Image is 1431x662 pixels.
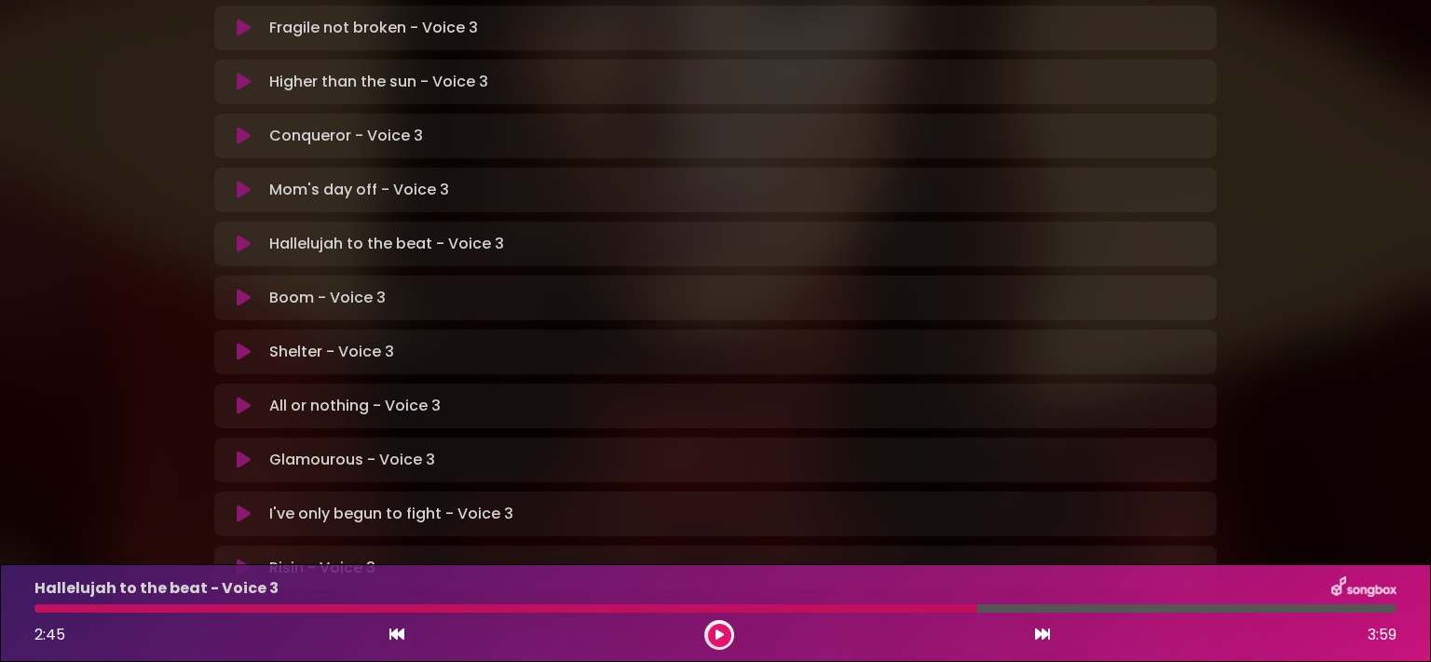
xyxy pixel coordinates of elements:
p: Glamourous - Voice 3 [269,449,435,471]
p: Mom's day off - Voice 3 [269,179,449,201]
p: Risin - Voice 3 [269,557,375,579]
p: Conqueror - Voice 3 [269,125,423,147]
p: Higher than the sun - Voice 3 [269,71,488,93]
p: Hallelujah to the beat - Voice 3 [34,577,279,600]
p: Fragile not broken - Voice 3 [269,17,478,39]
p: Shelter - Voice 3 [269,341,394,363]
p: Hallelujah to the beat - Voice 3 [269,233,504,255]
span: 3:59 [1368,624,1397,646]
span: 2:45 [34,624,65,645]
p: Boom - Voice 3 [269,287,386,309]
p: I've only begun to fight - Voice 3 [269,503,513,525]
img: songbox-logo-white.png [1331,576,1397,601]
p: All or nothing - Voice 3 [269,395,441,417]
